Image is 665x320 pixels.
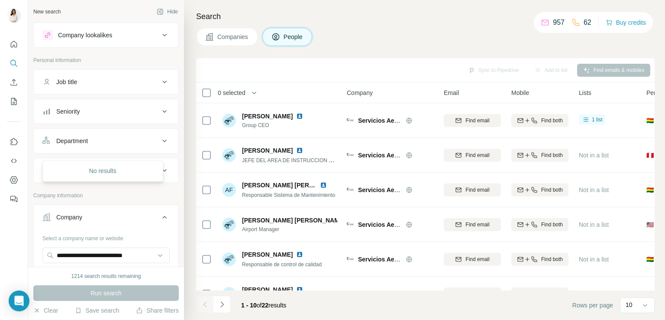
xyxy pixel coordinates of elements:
span: [PERSON_NAME] [242,250,293,259]
button: Find both [511,183,568,196]
span: Lists [579,88,591,97]
span: Not in a list [579,186,609,193]
p: 10 [626,300,633,309]
span: Not in a list [579,256,609,263]
div: No results [45,162,161,180]
img: Avatar [222,252,236,266]
div: 1214 search results remaining [71,272,141,280]
span: Find email [465,186,489,194]
span: 🇧🇴 [646,116,654,125]
button: Find email [444,218,501,231]
img: LinkedIn logo [296,286,303,293]
span: 🇺🇸 [646,220,654,229]
span: Servicios Aeronáuticos Especializados SAE [358,221,484,228]
div: Department [56,137,88,145]
span: Find email [465,221,489,229]
button: Find both [511,287,568,300]
button: Seniority [34,101,178,122]
button: Find email [444,287,501,300]
span: Not in a list [579,221,609,228]
button: Buy credits [606,16,646,29]
img: Logo of Servicios Aeronáuticos Especializados SAE [347,256,354,263]
img: LinkedIn logo [296,113,303,120]
span: 1 - 10 [241,302,257,309]
p: Personal information [33,56,179,64]
img: Avatar [222,114,236,127]
p: 62 [584,17,591,28]
span: Company [347,88,373,97]
div: Seniority [56,107,80,116]
span: [PERSON_NAME] [242,146,293,155]
span: Find email [465,151,489,159]
span: 🇵🇪 [646,151,654,160]
div: LM [222,287,236,301]
div: Company lookalikes [58,31,112,39]
div: Open Intercom Messenger [9,291,29,311]
div: New search [33,8,61,16]
span: 🇧🇴 [646,255,654,264]
button: Find both [511,114,568,127]
span: Companies [217,33,249,41]
button: Dashboard [7,172,21,188]
div: AF [222,183,236,197]
span: Find both [541,290,563,298]
img: Avatar [7,9,21,23]
button: Navigate to next page [213,296,231,313]
span: 1 list [592,116,603,124]
div: Job title [56,78,77,86]
button: Company [34,207,178,231]
span: Email [444,88,459,97]
span: Servicios Aeronáuticos Especializados SAE [358,152,484,159]
span: [PERSON_NAME] [PERSON_NAME] [242,182,345,189]
button: Find email [444,183,501,196]
button: Find both [511,253,568,266]
span: results [241,302,286,309]
span: 0 selected [218,88,245,97]
p: Company information [33,192,179,199]
span: 🇧🇴 [646,290,654,298]
span: [PERSON_NAME] [242,112,293,121]
span: [PERSON_NAME] [PERSON_NAME] [242,216,345,225]
span: 22 [262,302,269,309]
button: Find both [511,218,568,231]
h4: Search [196,10,655,23]
img: Logo of Servicios Aeronáuticos Especializados SAE [347,152,354,159]
span: Servicios Aeronáuticos Especializados SAE [358,186,484,193]
img: LinkedIn logo [320,182,327,189]
button: Use Surfe API [7,153,21,169]
span: JEFE DEL AREA DE INSTRUCCION Y ENTRENAMIENTO [242,157,378,163]
span: Find both [541,221,563,229]
button: Find email [444,149,501,162]
img: Logo of Servicios Aeronáuticos Especializados SAE [347,117,354,124]
button: Feedback [7,191,21,207]
div: Company [56,213,82,222]
button: Company lookalikes [34,25,178,46]
img: Logo of Servicios Aeronáuticos Especializados SAE [347,186,354,193]
button: Hide [151,5,184,18]
span: Responsable Sistema de Mantenimiento [242,192,335,198]
button: Save search [75,306,119,315]
span: [PERSON_NAME] [242,285,293,294]
span: Find email [465,117,489,124]
span: Find email [465,255,489,263]
img: Avatar [222,218,236,232]
span: 🇧🇴 [646,186,654,194]
span: Responsable de control de calidad [242,261,322,268]
button: Find email [444,253,501,266]
button: Quick start [7,36,21,52]
img: Logo of Servicios Aeronáuticos Especializados SAE [347,221,354,228]
div: Select a company name or website [42,231,170,242]
button: Job title [34,72,178,92]
span: Servicios Aeronáuticos Especializados SAE [358,291,484,297]
span: Mobile [511,88,529,97]
button: Search [7,56,21,71]
button: Use Surfe on LinkedIn [7,134,21,150]
button: Find email [444,114,501,127]
button: Share filters [136,306,179,315]
span: Airport Manager [242,225,337,233]
span: of [257,302,262,309]
span: Find both [541,151,563,159]
span: Rows per page [572,301,613,310]
span: People [284,33,303,41]
button: Department [34,131,178,151]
